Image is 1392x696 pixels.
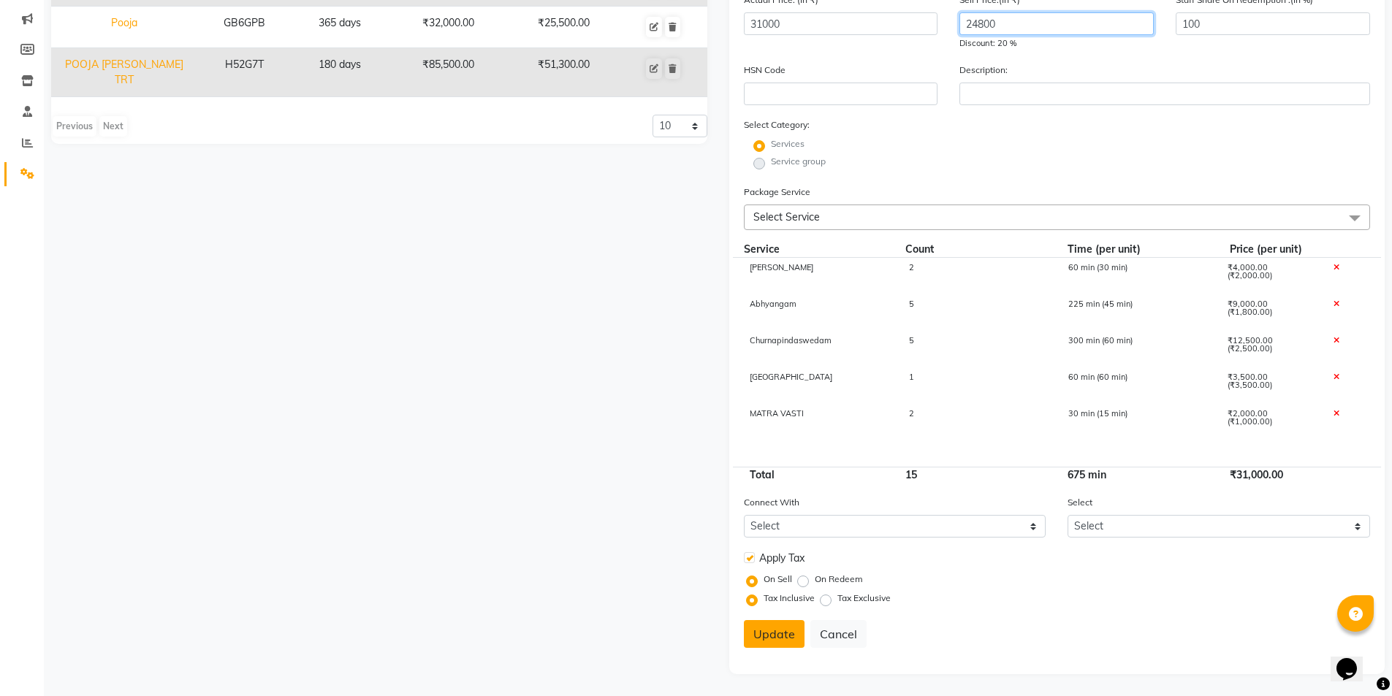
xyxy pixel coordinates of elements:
label: Connect With [744,496,799,509]
label: Tax Exclusive [837,592,891,605]
span: Select Service [753,210,820,223]
label: Select Category: [744,118,810,131]
label: Tax Inclusive [764,592,815,605]
label: On Redeem [815,573,863,586]
label: Description: [959,64,1008,77]
div: 30 min (15 min) [1057,410,1216,435]
span: Apply Tax [759,551,805,566]
td: H52G7T [197,48,292,97]
td: POOJA [PERSON_NAME] TRT [51,48,197,97]
span: [PERSON_NAME] [750,262,813,272]
div: ₹3,500.00 (₹3,500.00) [1216,373,1322,398]
div: ₹31,000.00 [1219,467,1327,483]
div: ₹12,500.00 (₹2,500.00) [1216,337,1322,362]
span: 2 [908,408,913,418]
td: ₹25,500.00 [509,7,620,48]
td: 365 days [292,7,387,48]
div: Service [733,242,895,257]
div: ₹2,000.00 (₹1,000.00) [1216,410,1322,435]
button: Update [744,620,805,648]
label: Select [1068,496,1092,509]
div: 300 min (60 min) [1057,337,1216,362]
td: GB6GPB [197,7,292,48]
div: 675 min [1057,467,1219,483]
iframe: chat widget [1331,638,1377,681]
span: 5 [908,335,913,345]
span: Abhyangam [750,299,796,309]
div: Time (per unit) [1057,242,1219,257]
button: Cancel [810,620,867,648]
span: Discount: 20 % [959,38,1016,48]
div: 225 min (45 min) [1057,300,1216,325]
td: 180 days [292,48,387,97]
div: Count [894,242,1057,257]
div: 15 [894,467,1057,483]
label: Services [771,137,805,150]
td: Pooja [51,7,197,48]
span: 5 [908,299,913,309]
td: ₹85,500.00 [387,48,509,97]
span: Total [744,462,780,487]
div: ₹9,000.00 (₹1,800.00) [1216,300,1322,325]
td: ₹32,000.00 [387,7,509,48]
label: Service group [771,155,826,168]
span: [GEOGRAPHIC_DATA] [750,372,832,382]
div: 60 min (60 min) [1057,373,1216,398]
div: ₹4,000.00 (₹2,000.00) [1216,264,1322,288]
label: Package Service [744,186,810,199]
span: 1 [908,372,913,382]
label: HSN Code [744,64,786,77]
div: 60 min (30 min) [1057,264,1216,288]
span: MATRA VASTI [750,408,804,418]
td: ₹51,300.00 [509,48,620,97]
label: On Sell [764,573,792,586]
span: 2 [908,262,913,272]
div: Price (per unit) [1219,242,1327,257]
span: Churnapindaswedam [750,335,832,345]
